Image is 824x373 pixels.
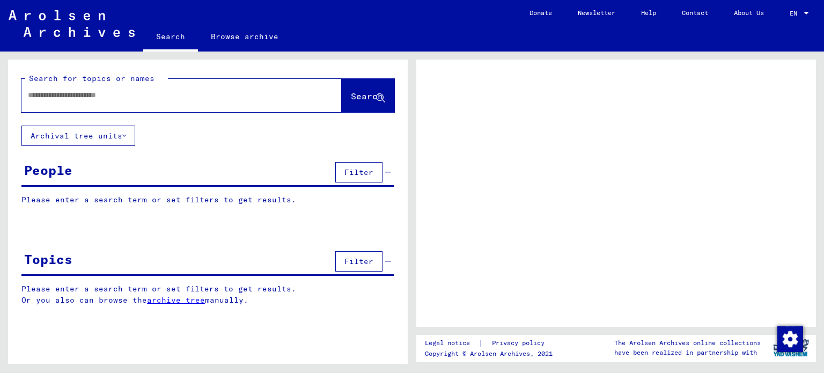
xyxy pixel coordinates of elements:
[29,74,154,83] mat-label: Search for topics or names
[614,348,761,357] p: have been realized in partnership with
[24,250,72,269] div: Topics
[614,338,761,348] p: The Arolsen Archives online collections
[24,160,72,180] div: People
[777,326,803,352] img: Change consent
[790,10,801,17] span: EN
[9,10,135,37] img: Arolsen_neg.svg
[198,24,291,49] a: Browse archive
[21,126,135,146] button: Archival tree units
[335,162,382,182] button: Filter
[335,251,382,272] button: Filter
[21,283,394,306] p: Please enter a search term or set filters to get results. Or you also can browse the manually.
[147,295,205,305] a: archive tree
[351,91,383,101] span: Search
[143,24,198,52] a: Search
[483,338,557,349] a: Privacy policy
[771,334,811,361] img: yv_logo.png
[425,338,557,349] div: |
[21,194,394,206] p: Please enter a search term or set filters to get results.
[425,349,557,359] p: Copyright © Arolsen Archives, 2021
[342,79,394,112] button: Search
[344,167,373,177] span: Filter
[344,257,373,266] span: Filter
[425,338,479,349] a: Legal notice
